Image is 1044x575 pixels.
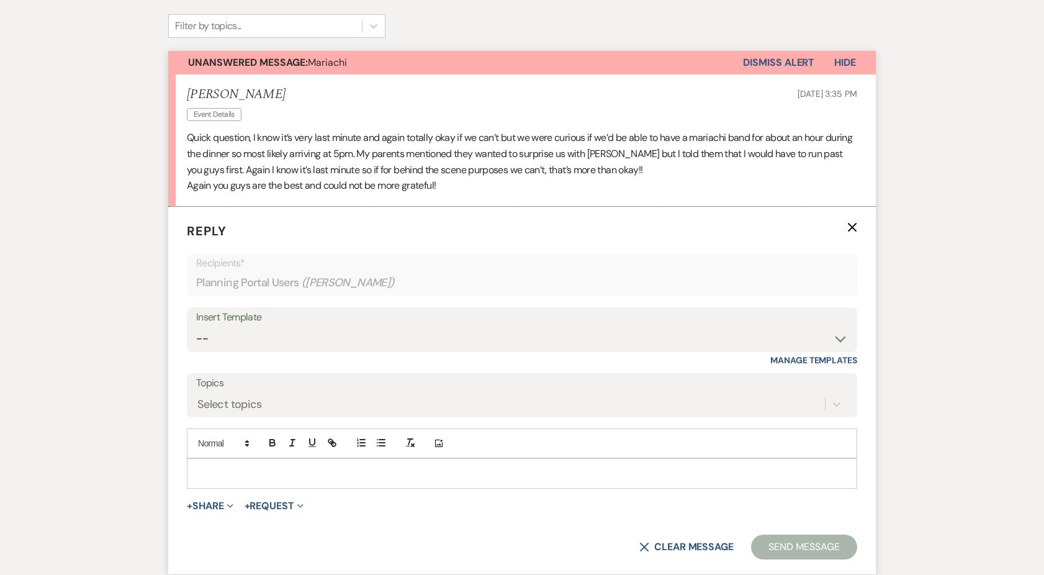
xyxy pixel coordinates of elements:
span: Mariachi [188,56,347,69]
span: Hide [834,56,856,69]
button: Dismiss Alert [743,51,814,75]
div: Insert Template [196,309,848,327]
p: Again you guys are the best and could not be more grateful! [187,178,857,194]
a: Manage Templates [770,355,857,366]
span: + [187,501,192,511]
span: Event Details [187,108,241,121]
button: Clear message [639,542,734,552]
span: ( [PERSON_NAME] ) [302,274,395,291]
button: Request [245,501,304,511]
button: Send Message [751,535,857,559]
button: Share [187,501,233,511]
div: Filter by topics... [175,19,241,34]
div: Planning Portal Users [196,271,848,295]
button: Unanswered Message:Mariachi [168,51,743,75]
p: Quick question, I know it’s very last minute and again totally okay if we can’t but we were curio... [187,130,857,178]
h5: [PERSON_NAME] [187,87,286,102]
strong: Unanswered Message: [188,56,308,69]
span: Reply [187,223,227,239]
button: Hide [814,51,876,75]
div: Select topics [197,396,262,413]
span: [DATE] 3:35 PM [798,88,857,99]
p: Recipients* [196,255,848,271]
span: + [245,501,250,511]
label: Topics [196,374,848,392]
